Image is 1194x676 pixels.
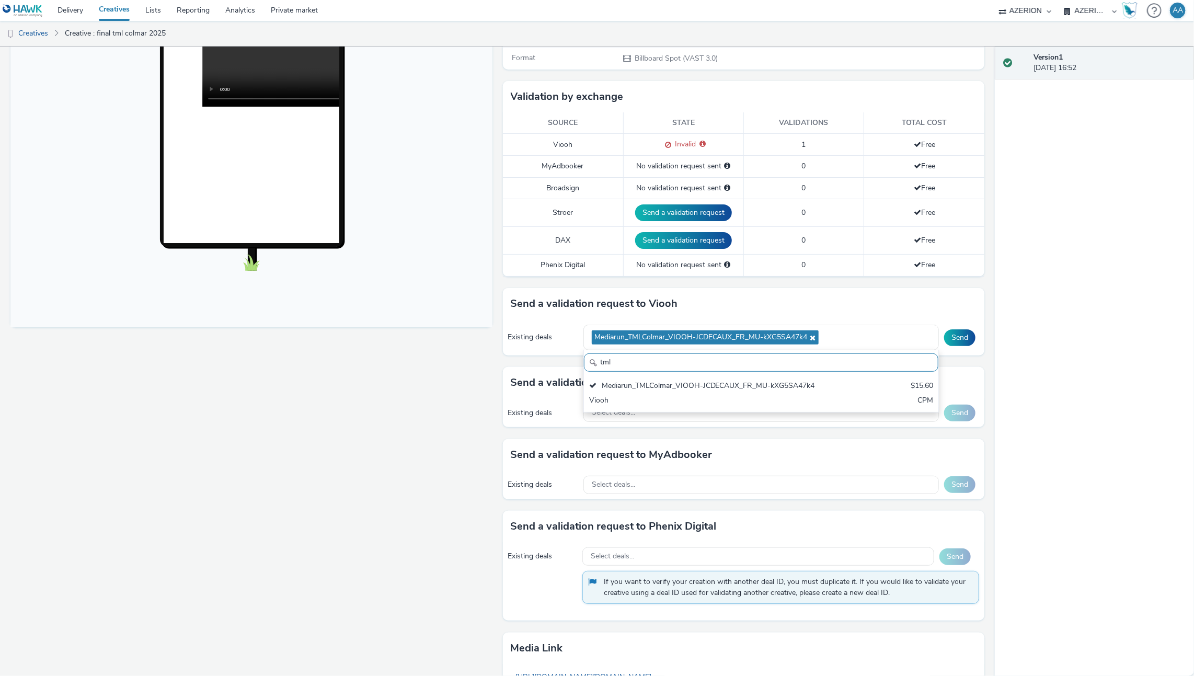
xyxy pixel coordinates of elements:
[914,161,935,171] span: Free
[864,112,984,134] th: Total cost
[724,183,730,193] div: Please select a deal below and click on Send to send a validation request to Broadsign.
[911,381,933,393] div: $15.60
[629,260,738,270] div: No validation request sent
[1122,2,1138,19] img: Hawk Academy
[3,4,43,17] img: undefined Logo
[802,208,806,217] span: 0
[724,260,730,270] div: Please select a deal below and click on Send to send a validation request to Phenix Digital.
[503,134,623,156] td: Viooh
[671,139,696,149] span: Invalid
[60,21,171,46] a: Creative : final tml colmar 2025
[511,375,699,391] h3: Send a validation request to Broadsign
[589,395,817,407] div: Viooh
[634,53,718,63] span: Billboard Spot (VAST 3.0)
[508,332,578,342] div: Existing deals
[914,140,935,150] span: Free
[503,199,623,227] td: Stroer
[508,479,578,490] div: Existing deals
[635,204,732,221] button: Send a validation request
[592,408,635,417] span: Select deals...
[914,260,935,270] span: Free
[511,447,713,463] h3: Send a validation request to MyAdbooker
[944,329,975,346] button: Send
[802,183,806,193] span: 0
[503,227,623,255] td: DAX
[503,156,623,177] td: MyAdbooker
[802,235,806,245] span: 0
[914,235,935,245] span: Free
[511,519,717,534] h3: Send a validation request to Phenix Digital
[939,548,971,565] button: Send
[584,353,939,372] input: Search......
[511,640,563,656] h3: Media link
[944,405,975,421] button: Send
[604,577,968,598] span: If you want to verify your creation with another deal ID, you must duplicate it. If you would lik...
[802,140,806,150] span: 1
[1034,52,1063,62] strong: Version 1
[802,260,806,270] span: 0
[508,551,578,562] div: Existing deals
[592,480,635,489] span: Select deals...
[1122,2,1142,19] a: Hawk Academy
[1034,52,1186,74] div: [DATE] 16:52
[503,255,623,276] td: Phenix Digital
[629,161,738,171] div: No validation request sent
[5,29,16,39] img: dooh
[508,408,578,418] div: Existing deals
[743,112,864,134] th: Validations
[594,333,808,342] span: Mediarun_TMLColmar_VIOOH-JCDECAUX_FR_MU-kXG5SA47k4
[802,161,806,171] span: 0
[635,232,732,249] button: Send a validation request
[623,112,743,134] th: State
[511,89,624,105] h3: Validation by exchange
[503,112,623,134] th: Source
[589,381,817,393] div: Mediarun_TMLColmar_VIOOH-JCDECAUX_FR_MU-kXG5SA47k4
[917,395,933,407] div: CPM
[724,161,730,171] div: Please select a deal below and click on Send to send a validation request to MyAdbooker.
[944,476,975,493] button: Send
[512,53,536,63] span: Format
[503,177,623,199] td: Broadsign
[629,183,738,193] div: No validation request sent
[914,208,935,217] span: Free
[914,183,935,193] span: Free
[1173,3,1183,18] div: AA
[591,552,634,561] span: Select deals...
[511,296,678,312] h3: Send a validation request to Viooh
